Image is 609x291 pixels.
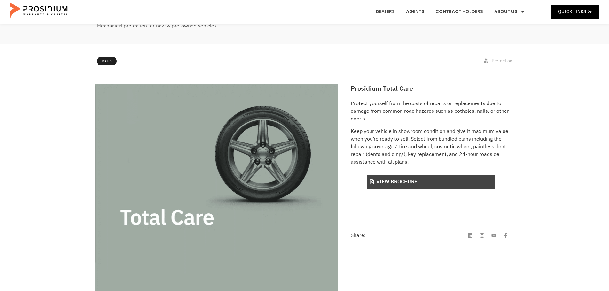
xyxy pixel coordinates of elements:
h2: Prosidium Total Care [351,84,511,93]
a: View Brochure [367,175,495,189]
a: Quick Links [551,5,599,19]
a: Back [97,57,117,66]
span: Back [102,58,112,65]
p: Keep your vehicle in showroom condition and give it maximum value when you’re ready to sell. Sele... [351,127,511,166]
p: Protect yourself from the costs of repairs or replacements due to damage from common road hazards... [351,100,511,123]
h4: Share: [351,233,366,238]
div: Mechanical protection for new & pre-owned vehicles [97,21,301,31]
span: Quick Links [558,8,586,16]
span: Protection [492,57,512,64]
